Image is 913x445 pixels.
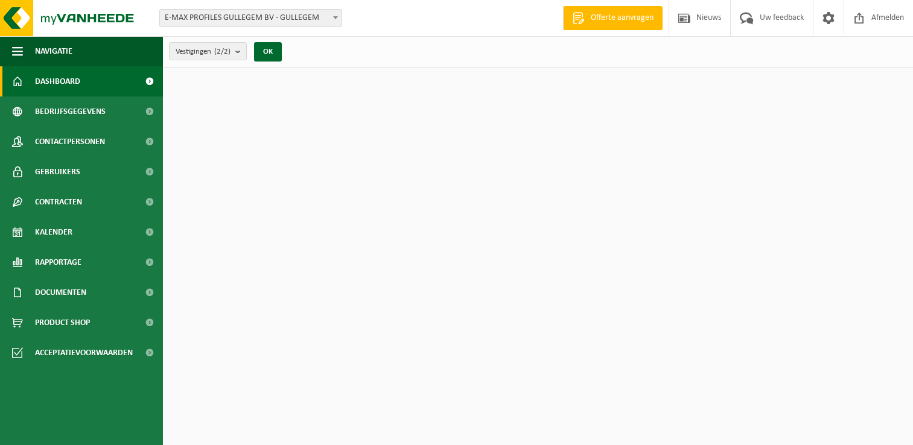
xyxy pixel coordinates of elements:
span: Gebruikers [35,157,80,187]
a: Offerte aanvragen [563,6,663,30]
span: Vestigingen [176,43,231,61]
span: Documenten [35,277,86,308]
span: Rapportage [35,247,81,277]
span: Bedrijfsgegevens [35,96,106,127]
span: E-MAX PROFILES GULLEGEM BV - GULLEGEM [159,9,342,27]
span: Contactpersonen [35,127,105,157]
span: Navigatie [35,36,72,66]
span: Contracten [35,187,82,217]
span: Offerte aanvragen [588,12,657,24]
span: Product Shop [35,308,90,338]
button: Vestigingen(2/2) [169,42,247,60]
span: E-MAX PROFILES GULLEGEM BV - GULLEGEM [160,10,342,27]
span: Acceptatievoorwaarden [35,338,133,368]
span: Dashboard [35,66,80,96]
button: OK [254,42,282,62]
span: Kalender [35,217,72,247]
count: (2/2) [214,48,231,55]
